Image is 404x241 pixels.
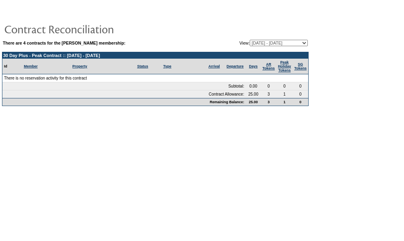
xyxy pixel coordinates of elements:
[2,59,22,74] td: Id
[2,82,246,90] td: Subtotal:
[293,82,308,90] td: 0
[277,98,293,106] td: 1
[293,98,308,106] td: 0
[2,52,308,59] td: 30 Day Plus - Peak Contract :: [DATE] - [DATE]
[246,98,261,106] td: 25.00
[3,41,125,45] b: There are 4 contracts for the [PERSON_NAME] membership:
[4,21,164,37] img: pgTtlContractReconciliation.gif
[208,64,220,68] a: Arrival
[199,40,308,46] td: View:
[277,82,293,90] td: 0
[246,82,261,90] td: 0.00
[24,64,38,68] a: Member
[263,62,275,70] a: ARTokens
[261,90,277,98] td: 3
[293,90,308,98] td: 0
[277,90,293,98] td: 1
[278,60,291,72] a: Peak HolidayTokens
[249,64,258,68] a: Days
[2,98,246,106] td: Remaining Balance:
[261,98,277,106] td: 3
[226,64,244,68] a: Departure
[261,82,277,90] td: 0
[2,74,308,82] td: There is no reservation activity for this contract
[294,62,307,70] a: SGTokens
[137,64,148,68] a: Status
[246,90,261,98] td: 25.00
[73,64,87,68] a: Property
[2,90,246,98] td: Contract Allowance:
[163,64,171,68] a: Type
